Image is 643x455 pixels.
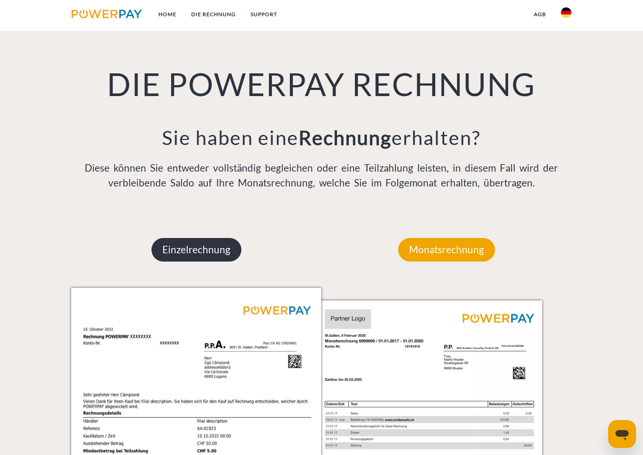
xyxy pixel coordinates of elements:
[243,7,285,22] a: SUPPORT
[72,10,142,18] img: logo-powerpay.svg
[71,64,571,103] h1: DIE POWERPAY RECHNUNG
[526,7,554,22] a: agb
[71,125,571,150] h3: Sie haben eine erhalten?
[71,161,571,190] p: Diese können Sie entweder vollständig begleichen oder eine Teilzahlung leisten, in diesem Fall wi...
[184,7,243,22] a: DIE RECHNUNG
[151,7,184,22] a: Home
[299,126,392,149] b: Rechnung
[561,7,571,18] img: de
[398,238,495,262] p: Monatsrechnung
[608,420,636,448] iframe: Schaltfläche zum Öffnen des Messaging-Fensters
[151,238,241,262] p: Einzelrechnung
